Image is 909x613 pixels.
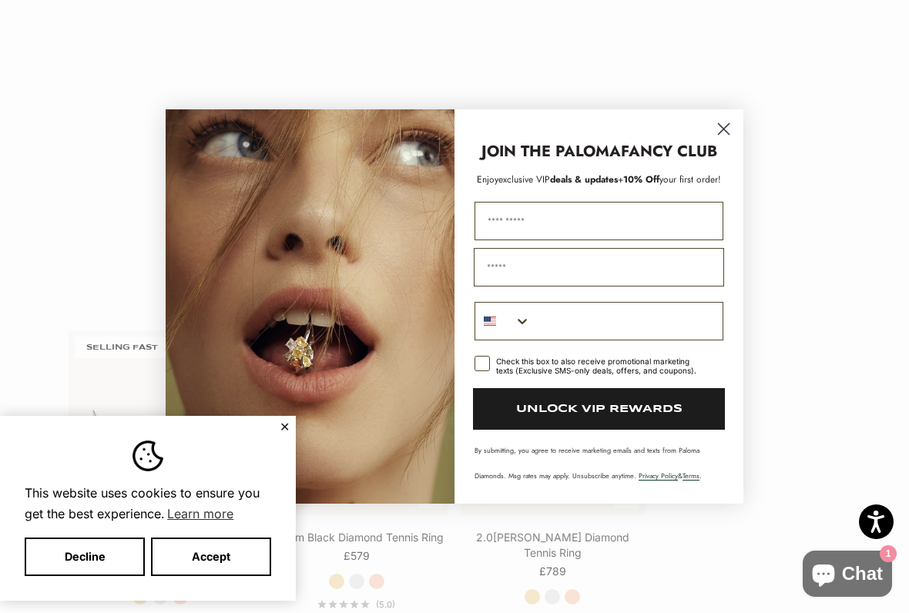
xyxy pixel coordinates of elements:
[25,484,271,525] span: This website uses cookies to ensure you get the best experience.
[165,502,236,525] a: Learn more
[618,173,721,186] span: + your first order!
[475,445,723,481] p: By submitting, you agree to receive marketing emails and texts from Paloma Diamonds. Msg rates ma...
[621,140,717,162] strong: FANCY CLUB
[496,357,705,375] div: Check this box to also receive promotional marketing texts (Exclusive SMS-only deals, offers, and...
[474,248,724,286] input: Email
[280,422,290,431] button: Close
[151,538,271,576] button: Accept
[683,471,699,481] a: Terms
[639,471,702,481] span: & .
[498,173,618,186] span: deals & updates
[475,303,531,340] button: Search Countries
[639,471,678,481] a: Privacy Policy
[481,140,621,162] strong: JOIN THE PALOMA
[484,315,496,327] img: United States
[475,202,723,240] input: First Name
[25,538,145,576] button: Decline
[623,173,659,186] span: 10% Off
[710,116,737,142] button: Close dialog
[132,440,163,471] img: Cookie banner
[166,109,454,504] img: Loading...
[473,388,725,430] button: UNLOCK VIP REWARDS
[498,173,550,186] span: exclusive VIP
[477,173,498,186] span: Enjoy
